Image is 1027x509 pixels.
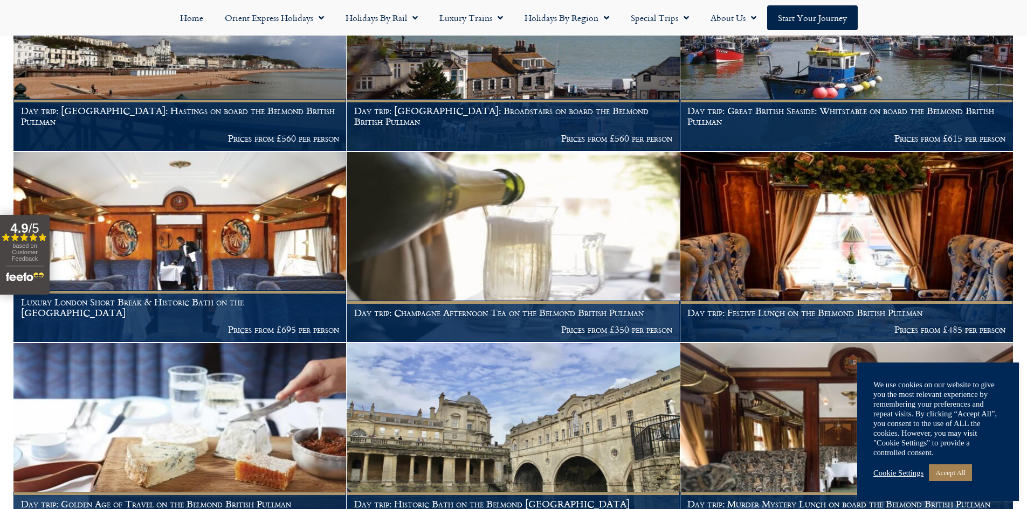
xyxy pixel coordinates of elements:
[929,464,972,481] a: Accept All
[514,5,620,30] a: Holidays by Region
[21,133,339,144] p: Prices from £560 per person
[700,5,767,30] a: About Us
[687,308,1005,318] h1: Day trip: Festive Lunch on the Belmond British Pullman
[680,152,1014,343] a: Day trip: Festive Lunch on the Belmond British Pullman Prices from £485 per person
[687,106,1005,127] h1: Day trip: Great British Seaside: Whitstable on board the Belmond British Pullman
[873,468,923,478] a: Cookie Settings
[169,5,214,30] a: Home
[214,5,335,30] a: Orient Express Holidays
[354,308,672,318] h1: Day trip: Champagne Afternoon Tea on the Belmond British Pullman
[873,380,1003,457] div: We use cookies on our website to give you the most relevant experience by remembering your prefer...
[21,297,339,318] h1: Luxury London Short Break & Historic Bath on the [GEOGRAPHIC_DATA]
[767,5,858,30] a: Start your Journey
[21,324,339,335] p: Prices from £695 per person
[21,106,339,127] h1: Day trip: [GEOGRAPHIC_DATA]: Hastings on board the Belmond British Pullman
[354,324,672,335] p: Prices from £350 per person
[687,133,1005,144] p: Prices from £615 per person
[335,5,429,30] a: Holidays by Rail
[347,152,680,343] a: Day trip: Champagne Afternoon Tea on the Belmond British Pullman Prices from £350 per person
[429,5,514,30] a: Luxury Trains
[13,152,347,343] a: Luxury London Short Break & Historic Bath on the [GEOGRAPHIC_DATA] Prices from £695 per person
[354,106,672,127] h1: Day trip: [GEOGRAPHIC_DATA]: Broadstairs on board the Belmond British Pullman
[354,133,672,144] p: Prices from £560 per person
[5,5,1022,30] nav: Menu
[620,5,700,30] a: Special Trips
[687,324,1005,335] p: Prices from £485 per person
